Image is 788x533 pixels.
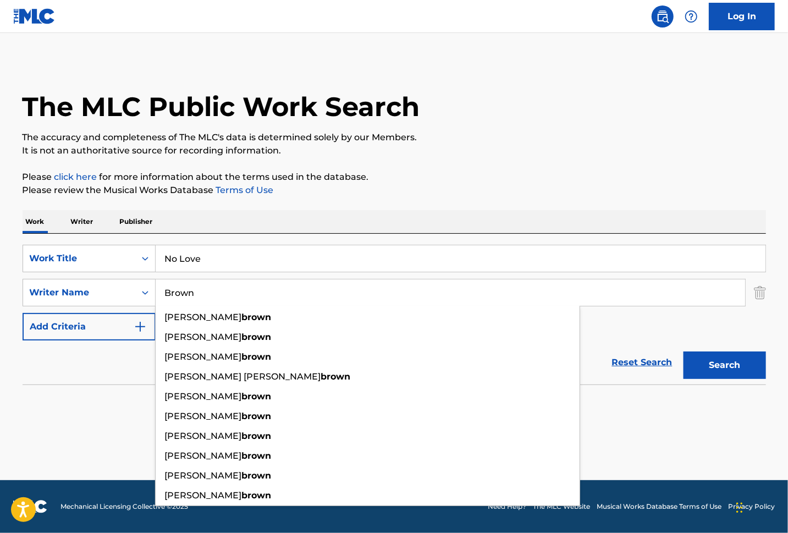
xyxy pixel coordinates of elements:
iframe: Chat Widget [733,480,788,533]
a: Terms of Use [214,185,274,195]
p: Work [23,210,48,233]
img: help [685,10,698,23]
h1: The MLC Public Work Search [23,90,420,123]
span: [PERSON_NAME] [165,332,242,342]
span: [PERSON_NAME] [PERSON_NAME] [165,371,321,382]
span: [PERSON_NAME] [165,391,242,402]
img: logo [13,500,47,513]
span: [PERSON_NAME] [165,411,242,421]
strong: brown [321,371,351,382]
a: Public Search [652,6,674,28]
a: Privacy Policy [728,502,775,512]
div: Writer Name [30,286,129,299]
p: Please review the Musical Works Database [23,184,766,197]
img: Delete Criterion [754,279,766,306]
a: Musical Works Database Terms of Use [597,502,721,512]
a: The MLC Website [533,502,590,512]
p: The accuracy and completeness of The MLC's data is determined solely by our Members. [23,131,766,144]
button: Add Criteria [23,313,156,340]
span: Mechanical Licensing Collective © 2025 [60,502,188,512]
strong: brown [242,450,272,461]
span: [PERSON_NAME] [165,351,242,362]
img: search [656,10,669,23]
div: Drag [736,491,743,524]
span: [PERSON_NAME] [165,450,242,461]
button: Search [684,351,766,379]
a: click here [54,172,97,182]
strong: brown [242,391,272,402]
img: MLC Logo [13,8,56,24]
strong: brown [242,351,272,362]
p: Publisher [117,210,156,233]
span: [PERSON_NAME] [165,431,242,441]
div: Work Title [30,252,129,265]
p: It is not an authoritative source for recording information. [23,144,766,157]
div: Help [680,6,702,28]
strong: brown [242,470,272,481]
a: Need Help? [488,502,526,512]
form: Search Form [23,245,766,384]
strong: brown [242,332,272,342]
span: [PERSON_NAME] [165,312,242,322]
p: Writer [68,210,97,233]
span: [PERSON_NAME] [165,470,242,481]
span: [PERSON_NAME] [165,490,242,501]
p: Please for more information about the terms used in the database. [23,171,766,184]
strong: brown [242,312,272,322]
strong: brown [242,431,272,441]
img: 9d2ae6d4665cec9f34b9.svg [134,320,147,333]
strong: brown [242,411,272,421]
a: Log In [709,3,775,30]
a: Reset Search [607,350,678,375]
strong: brown [242,490,272,501]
